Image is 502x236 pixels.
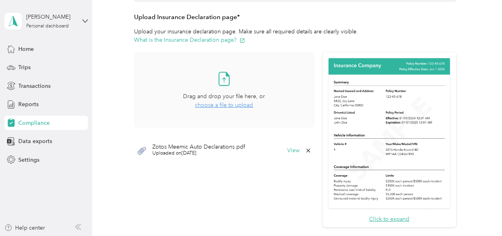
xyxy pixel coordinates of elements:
button: View [287,148,300,153]
div: [PERSON_NAME] [26,13,76,21]
span: Trips [18,63,31,72]
iframe: Everlance-gr Chat Button Frame [457,192,502,236]
span: Drag and drop your file here, or [183,93,265,100]
button: Help center [4,224,45,232]
span: Settings [18,156,39,164]
button: Click to expand [369,215,409,223]
button: What is the Insurance Declaration page? [134,36,245,44]
p: Upload your insurance declaration page. Make sure all required details are clearly visible. [134,27,456,44]
div: Personal dashboard [26,24,69,29]
span: Transactions [18,82,51,90]
span: Reports [18,100,39,108]
span: Data exports [18,137,52,145]
img: Sample insurance declaration [327,57,452,211]
span: Uploaded on [DATE] [152,150,245,157]
span: Zotos Meemic Auto Declarations.pdf [152,144,245,150]
span: Compliance [18,119,50,127]
h3: Upload Insurance Declaration page* [134,12,456,22]
span: choose a file to upload [195,102,253,108]
span: Drag and drop your file here, orchoose a file to upload [134,53,313,127]
span: Home [18,45,34,53]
